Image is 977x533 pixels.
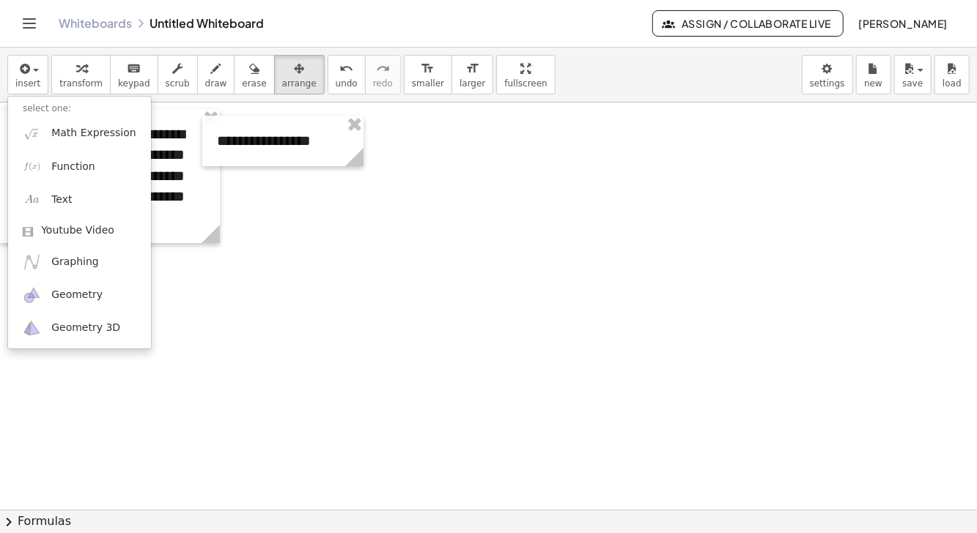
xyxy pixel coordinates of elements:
[51,288,103,302] span: Geometry
[8,279,151,312] a: Geometry
[23,286,41,305] img: ggb-geometry.svg
[8,117,151,150] a: Math Expression
[23,124,41,143] img: sqrt_x.png
[23,190,41,209] img: Aa.png
[51,160,95,174] span: Function
[41,223,114,238] span: Youtube Video
[51,321,120,335] span: Geometry 3D
[8,245,151,278] a: Graphing
[23,157,41,176] img: f_x.png
[8,150,151,183] a: Function
[51,255,99,269] span: Graphing
[8,312,151,345] a: Geometry 3D
[51,193,72,207] span: Text
[8,216,151,245] a: Youtube Video
[23,253,41,271] img: ggb-graphing.svg
[23,319,41,338] img: ggb-3d.svg
[8,183,151,216] a: Text
[8,100,151,117] li: select one:
[51,126,136,141] span: Math Expression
